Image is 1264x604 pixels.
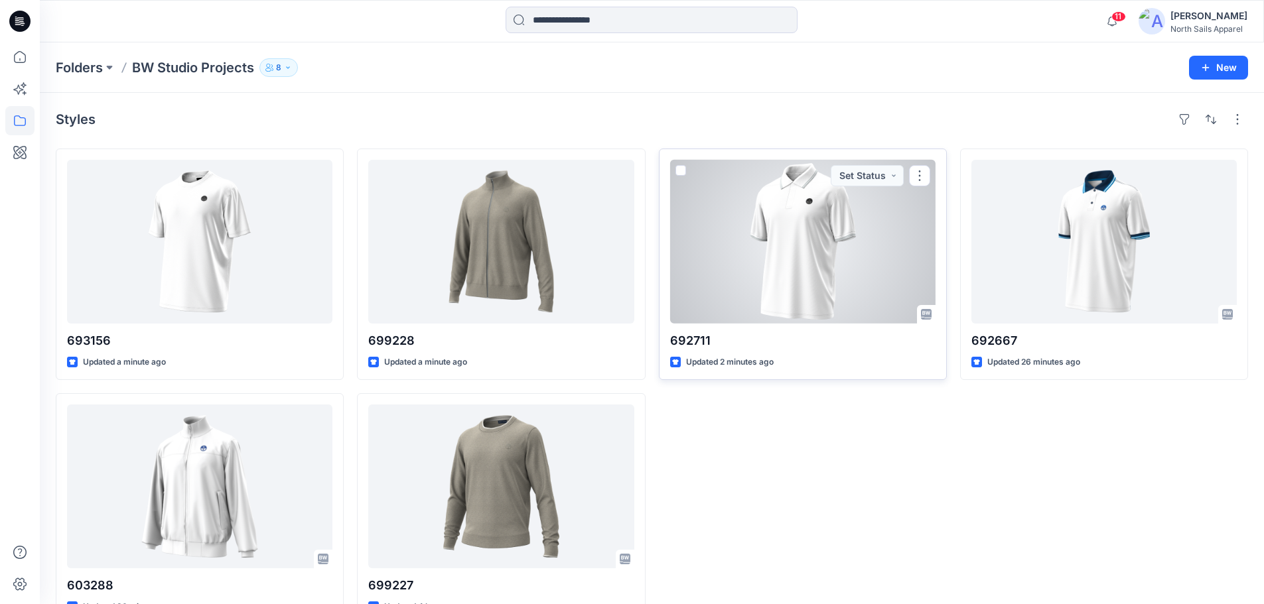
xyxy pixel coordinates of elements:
[384,355,467,369] p: Updated a minute ago
[971,160,1237,324] a: 692667
[67,332,332,350] p: 693156
[1189,56,1248,80] button: New
[987,355,1080,369] p: Updated 26 minutes ago
[686,355,774,369] p: Updated 2 minutes ago
[276,60,281,75] p: 8
[1139,8,1165,34] img: avatar
[1170,24,1247,34] div: North Sails Apparel
[368,576,634,595] p: 699227
[368,160,634,324] a: 699228
[259,58,298,77] button: 8
[67,576,332,595] p: 603288
[368,404,634,568] a: 699227
[132,58,254,77] p: BW Studio Projects
[67,404,332,568] a: 603288
[1111,11,1126,22] span: 11
[971,332,1237,350] p: 692667
[1170,8,1247,24] div: [PERSON_NAME]
[83,355,166,369] p: Updated a minute ago
[670,160,936,324] a: 692711
[67,160,332,324] a: 693156
[670,332,936,350] p: 692711
[56,58,103,77] a: Folders
[56,111,96,127] h4: Styles
[368,332,634,350] p: 699228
